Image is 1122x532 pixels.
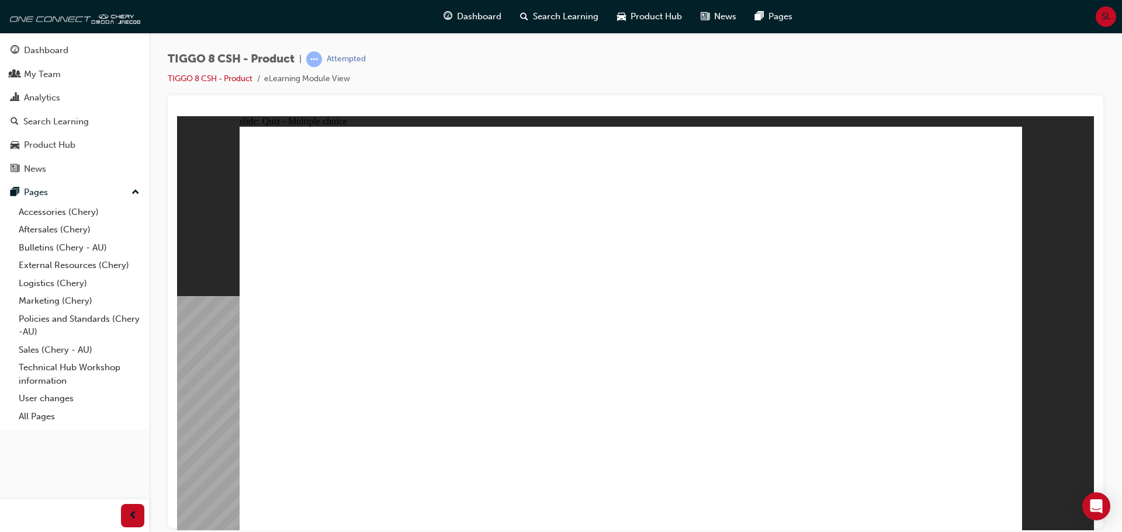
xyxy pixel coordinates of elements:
[5,182,144,203] button: Pages
[1102,10,1111,23] span: SL
[746,5,802,29] a: pages-iconPages
[11,93,19,103] span: chart-icon
[11,117,19,127] span: search-icon
[520,9,528,24] span: search-icon
[14,239,144,257] a: Bulletins (Chery - AU)
[299,53,302,66] span: |
[434,5,511,29] a: guage-iconDashboard
[14,390,144,408] a: User changes
[24,91,60,105] div: Analytics
[5,64,144,85] a: My Team
[11,69,19,80] span: people-icon
[24,186,48,199] div: Pages
[5,111,144,133] a: Search Learning
[11,164,19,175] span: news-icon
[701,9,709,24] span: news-icon
[617,9,626,24] span: car-icon
[14,292,144,310] a: Marketing (Chery)
[5,37,144,182] button: DashboardMy TeamAnalyticsSearch LearningProduct HubNews
[631,10,682,23] span: Product Hub
[14,359,144,390] a: Technical Hub Workshop information
[14,341,144,359] a: Sales (Chery - AU)
[1082,492,1110,520] div: Open Intercom Messenger
[14,310,144,341] a: Policies and Standards (Chery -AU)
[11,140,19,151] span: car-icon
[691,5,746,29] a: news-iconNews
[714,10,736,23] span: News
[11,46,19,56] span: guage-icon
[11,187,19,198] span: pages-icon
[327,54,366,65] div: Attempted
[306,51,322,67] span: learningRecordVerb_ATTEMPT-icon
[24,68,61,81] div: My Team
[14,221,144,239] a: Aftersales (Chery)
[533,10,598,23] span: Search Learning
[14,408,144,426] a: All Pages
[131,185,140,200] span: up-icon
[768,10,792,23] span: Pages
[511,5,608,29] a: search-iconSearch Learning
[23,115,89,128] div: Search Learning
[24,162,46,176] div: News
[755,9,764,24] span: pages-icon
[608,5,691,29] a: car-iconProduct Hub
[5,40,144,61] a: Dashboard
[1096,6,1116,27] button: SL
[457,10,501,23] span: Dashboard
[444,9,452,24] span: guage-icon
[24,138,75,152] div: Product Hub
[5,134,144,156] a: Product Hub
[5,87,144,109] a: Analytics
[14,203,144,221] a: Accessories (Chery)
[129,509,137,523] span: prev-icon
[168,74,252,84] a: TIGGO 8 CSH - Product
[14,256,144,274] a: External Resources (Chery)
[6,5,140,28] img: oneconnect
[168,53,295,66] span: TIGGO 8 CSH - Product
[264,72,350,86] li: eLearning Module View
[24,44,68,57] div: Dashboard
[14,274,144,293] a: Logistics (Chery)
[5,158,144,180] a: News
